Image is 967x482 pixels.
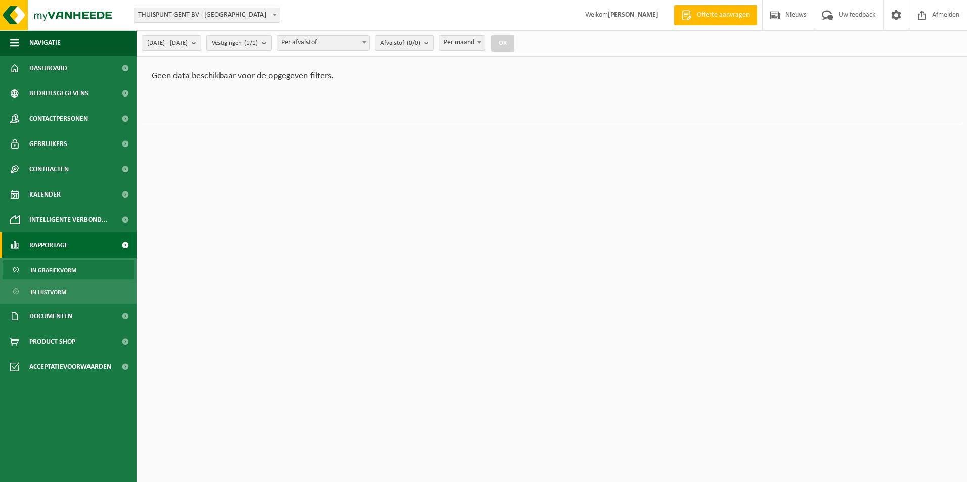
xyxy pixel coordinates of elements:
count: (1/1) [244,40,258,46]
div: Geen data beschikbaar voor de opgegeven filters. [142,62,962,91]
span: THUISPUNT GENT BV - GENT [134,8,280,22]
span: Rapportage [29,232,68,258]
span: THUISPUNT GENT BV - GENT [134,8,280,23]
count: (0/0) [407,40,420,46]
span: Vestigingen [212,36,258,51]
button: [DATE] - [DATE] [142,35,201,51]
span: Navigatie [29,30,61,56]
span: Afvalstof [380,36,420,51]
strong: [PERSON_NAME] [608,11,658,19]
span: Acceptatievoorwaarden [29,354,111,379]
span: Kalender [29,182,61,207]
span: Bedrijfsgegevens [29,81,89,106]
span: In grafiekvorm [31,261,76,280]
a: Offerte aanvragen [674,5,757,25]
span: In lijstvorm [31,282,66,302]
span: Contactpersonen [29,106,88,131]
span: Per afvalstof [277,35,370,51]
span: Intelligente verbond... [29,207,108,232]
button: OK [491,35,514,52]
a: In lijstvorm [3,282,134,301]
span: Gebruikers [29,131,67,157]
a: In grafiekvorm [3,260,134,279]
span: [DATE] - [DATE] [147,36,188,51]
span: Contracten [29,157,69,182]
span: Dashboard [29,56,67,81]
span: Per maand [439,35,485,51]
span: Product Shop [29,329,75,354]
span: Documenten [29,304,72,329]
button: Afvalstof(0/0) [375,35,434,51]
span: Offerte aanvragen [694,10,752,20]
span: Per maand [439,36,485,50]
button: Vestigingen(1/1) [206,35,272,51]
span: Per afvalstof [277,36,369,50]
